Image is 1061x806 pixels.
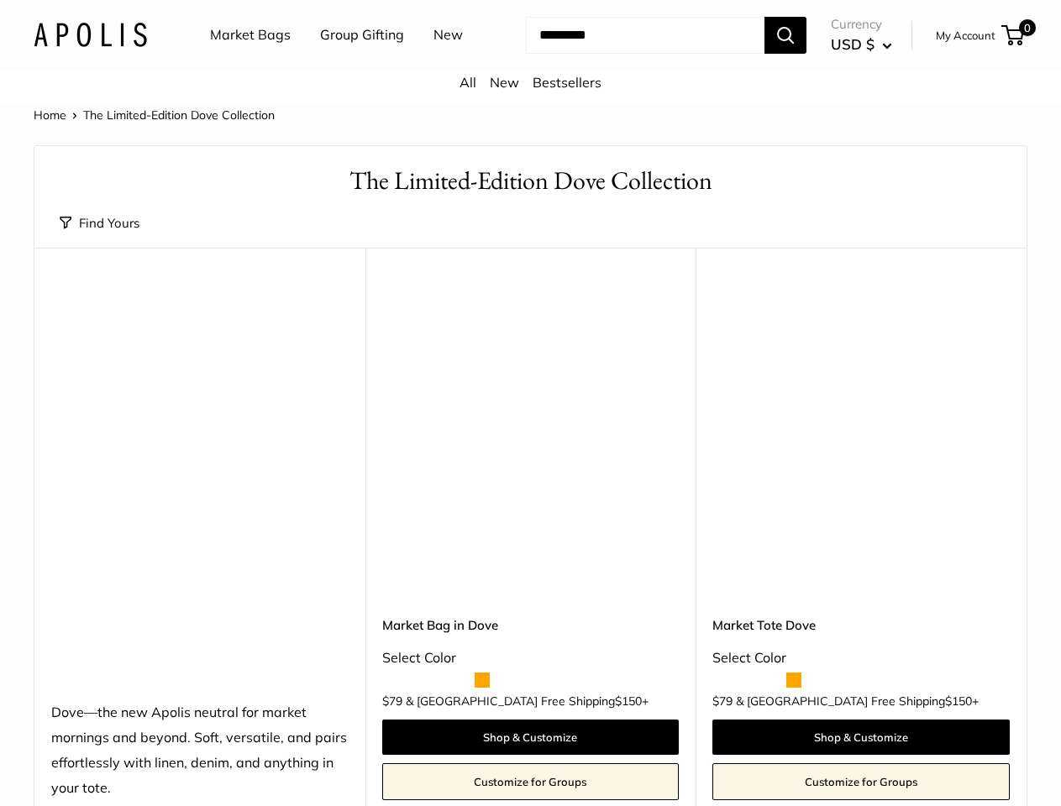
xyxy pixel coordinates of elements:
a: 0 [1003,25,1024,45]
a: Shop & Customize [382,720,680,755]
input: Search... [526,17,764,54]
span: $150 [615,693,642,709]
span: $79 [712,693,733,709]
a: New [490,74,519,91]
a: Market Tote Dove [712,615,1010,635]
a: Market Tote DoveMarket Tote Dove [712,290,1010,587]
a: My Account [936,25,995,45]
img: Apolis [34,23,147,47]
span: USD $ [831,35,875,53]
a: Customize for Groups [382,763,680,800]
span: & [GEOGRAPHIC_DATA] Free Shipping + [406,695,649,707]
span: & [GEOGRAPHIC_DATA] Free Shipping + [736,695,979,707]
a: All [460,74,476,91]
div: Select Color [712,646,1010,671]
button: Search [764,17,806,54]
div: Dove—the new Apolis neutral for market mornings and beyond. Soft, versatile, and pairs effortless... [51,700,349,801]
a: Market Bags [210,23,291,48]
span: $150 [945,693,972,709]
a: Bestsellers [533,74,601,91]
button: USD $ [831,31,892,58]
a: Market Bag in DoveMarket Bag in Dove [382,290,680,587]
span: Currency [831,13,892,36]
span: 0 [1019,19,1036,36]
span: $79 [382,693,402,709]
div: Select Color [382,646,680,671]
h1: The Limited-Edition Dove Collection [60,163,1001,199]
a: Market Bag in Dove [382,615,680,635]
a: Home [34,107,66,123]
nav: Breadcrumb [34,104,275,126]
a: Shop & Customize [712,720,1010,755]
button: Find Yours [60,212,139,235]
a: New [433,23,463,48]
span: The Limited-Edition Dove Collection [83,107,275,123]
a: Customize for Groups [712,763,1010,800]
a: Group Gifting [320,23,404,48]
